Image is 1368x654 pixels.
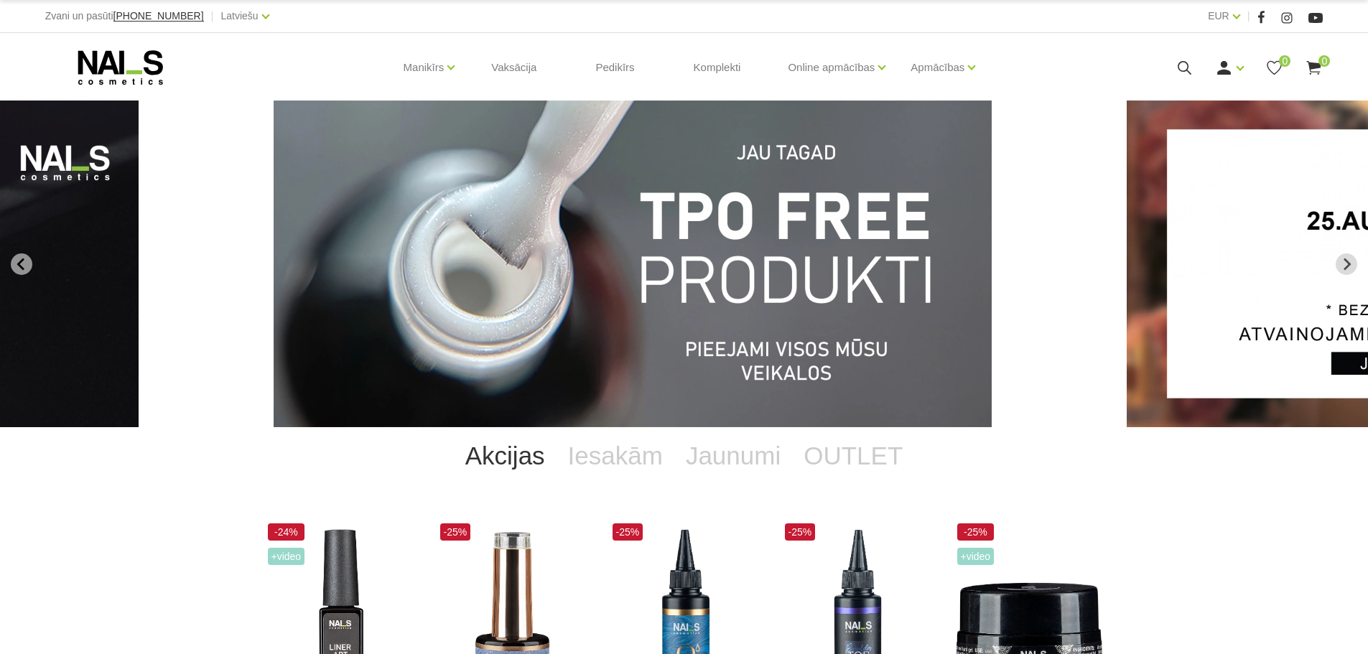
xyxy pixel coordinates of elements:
[1318,55,1330,67] span: 0
[911,39,964,96] a: Apmācības
[1208,7,1229,24] a: EUR
[1247,7,1250,25] span: |
[440,523,471,541] span: -25%
[613,523,643,541] span: -25%
[788,39,875,96] a: Online apmācības
[682,33,753,102] a: Komplekti
[1265,59,1283,77] a: 0
[45,7,204,25] div: Zvani un pasūti
[785,523,816,541] span: -25%
[11,253,32,275] button: Go to last slide
[1336,253,1357,275] button: Next slide
[221,7,259,24] a: Latviešu
[454,427,557,485] a: Akcijas
[211,7,214,25] span: |
[557,427,674,485] a: Iesakām
[274,101,1094,427] li: 1 of 13
[792,427,914,485] a: OUTLET
[584,33,646,102] a: Pedikīrs
[957,523,995,541] span: -25%
[268,523,305,541] span: -24%
[1279,55,1290,67] span: 0
[480,33,548,102] a: Vaksācija
[113,11,204,22] a: [PHONE_NUMBER]
[674,427,792,485] a: Jaunumi
[404,39,445,96] a: Manikīrs
[957,548,995,565] span: +Video
[113,10,204,22] span: [PHONE_NUMBER]
[1305,59,1323,77] a: 0
[268,548,305,565] span: +Video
